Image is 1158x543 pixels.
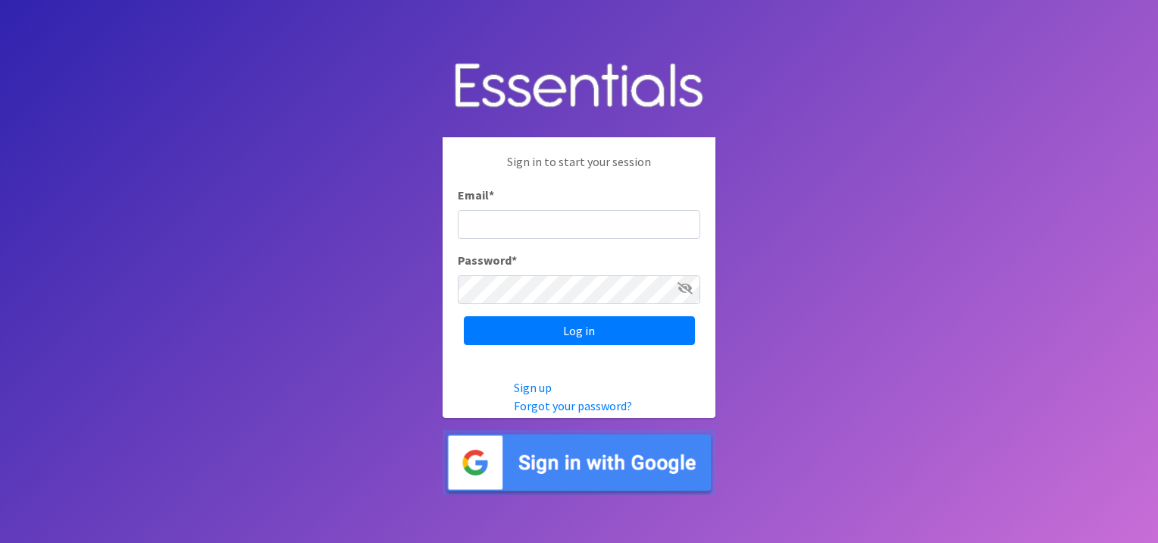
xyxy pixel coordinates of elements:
label: Email [458,186,494,204]
img: Human Essentials [443,48,715,126]
img: Sign in with Google [443,430,715,496]
label: Password [458,251,517,269]
p: Sign in to start your session [458,152,700,186]
a: Forgot your password? [514,398,632,413]
a: Sign up [514,380,552,395]
abbr: required [489,187,494,202]
input: Log in [464,316,695,345]
abbr: required [512,253,517,268]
